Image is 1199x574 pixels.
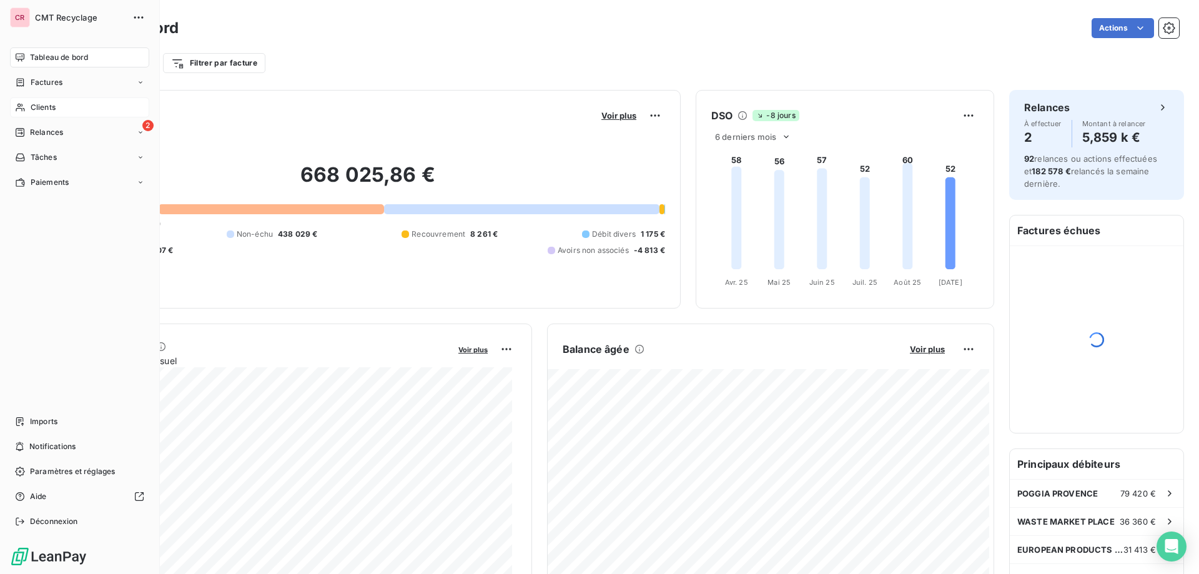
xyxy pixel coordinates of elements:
[278,229,317,240] span: 438 029 €
[237,229,273,240] span: Non-échu
[470,229,498,240] span: 8 261 €
[1017,488,1098,498] span: POGGIA PROVENCE
[10,547,87,567] img: Logo LeanPay
[412,229,465,240] span: Recouvrement
[142,120,154,131] span: 2
[767,278,791,287] tspan: Mai 25
[30,516,78,527] span: Déconnexion
[35,12,125,22] span: CMT Recyclage
[31,77,62,88] span: Factures
[71,354,450,367] span: Chiffre d'affaires mensuel
[809,278,835,287] tspan: Juin 25
[455,344,491,355] button: Voir plus
[910,344,945,354] span: Voir plus
[1032,166,1070,176] span: 182 578 €
[10,487,149,507] a: Aide
[601,111,636,121] span: Voir plus
[30,52,88,63] span: Tableau de bord
[711,108,733,123] h6: DSO
[1024,154,1157,189] span: relances ou actions effectuées et relancés la semaine dernière.
[852,278,877,287] tspan: Juil. 25
[71,162,665,200] h2: 668 025,86 €
[30,491,47,502] span: Aide
[29,441,76,452] span: Notifications
[1017,517,1115,527] span: WASTE MARKET PLACE
[563,342,629,357] h6: Balance âgée
[752,110,799,121] span: -8 jours
[1017,545,1123,555] span: EUROPEAN PRODUCTS RECYCLING
[163,53,265,73] button: Filtrer par facture
[725,278,748,287] tspan: Avr. 25
[906,344,949,355] button: Voir plus
[31,177,69,188] span: Paiements
[1123,545,1156,555] span: 31 413 €
[30,466,115,477] span: Paramètres et réglages
[894,278,921,287] tspan: Août 25
[1024,120,1062,127] span: À effectuer
[458,345,488,354] span: Voir plus
[1120,488,1156,498] span: 79 420 €
[10,7,30,27] div: CR
[1024,100,1070,115] h6: Relances
[598,110,640,121] button: Voir plus
[1024,127,1062,147] h4: 2
[1010,449,1183,479] h6: Principaux débiteurs
[1120,517,1156,527] span: 36 360 €
[31,102,56,113] span: Clients
[715,132,776,142] span: 6 derniers mois
[939,278,962,287] tspan: [DATE]
[1024,154,1034,164] span: 92
[1082,127,1146,147] h4: 5,859 k €
[1092,18,1154,38] button: Actions
[641,229,665,240] span: 1 175 €
[31,152,57,163] span: Tâches
[1010,215,1183,245] h6: Factures échues
[30,416,57,427] span: Imports
[592,229,636,240] span: Débit divers
[558,245,629,256] span: Avoirs non associés
[30,127,63,138] span: Relances
[1157,532,1187,562] div: Open Intercom Messenger
[1082,120,1146,127] span: Montant à relancer
[634,245,665,256] span: -4 813 €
